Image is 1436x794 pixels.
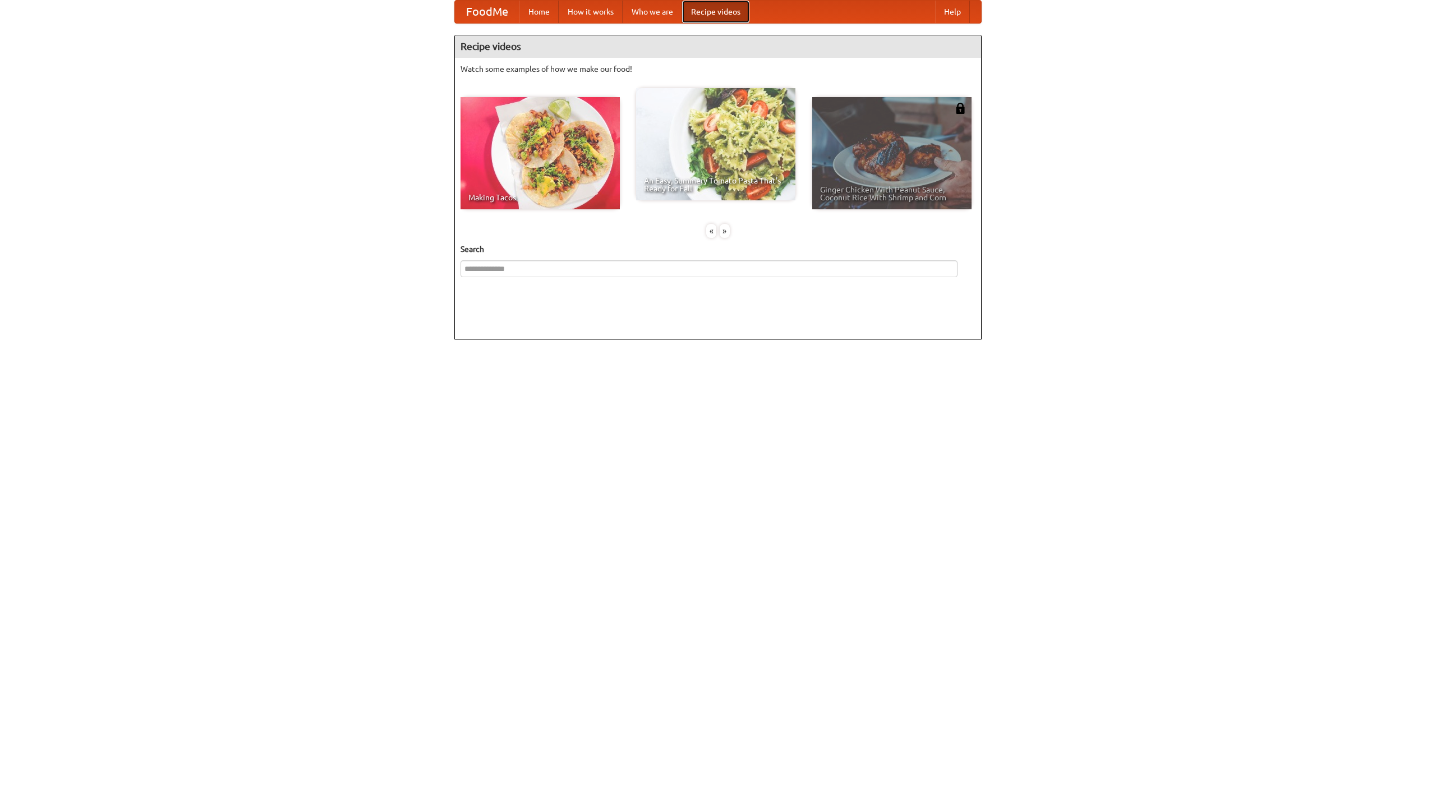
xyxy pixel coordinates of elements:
a: How it works [559,1,623,23]
a: Making Tacos [461,97,620,209]
a: Help [935,1,970,23]
a: Who we are [623,1,682,23]
span: Making Tacos [468,194,612,201]
h4: Recipe videos [455,35,981,58]
div: « [706,224,716,238]
a: Home [519,1,559,23]
a: FoodMe [455,1,519,23]
span: An Easy, Summery Tomato Pasta That's Ready for Fall [644,177,788,192]
h5: Search [461,244,975,255]
div: » [720,224,730,238]
p: Watch some examples of how we make our food! [461,63,975,75]
a: Recipe videos [682,1,749,23]
a: An Easy, Summery Tomato Pasta That's Ready for Fall [636,88,795,200]
img: 483408.png [955,103,966,114]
